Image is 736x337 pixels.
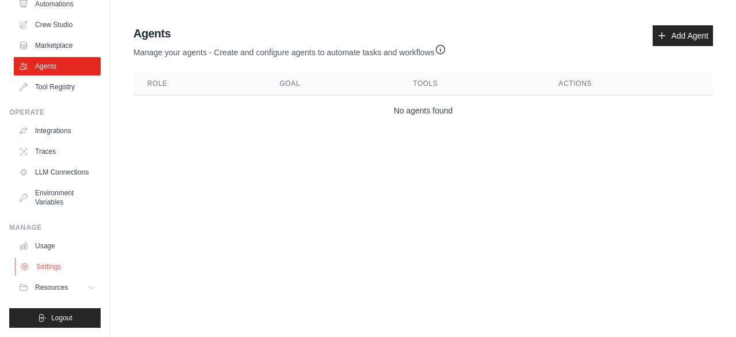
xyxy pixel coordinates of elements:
a: Crew Studio [14,16,101,34]
a: Usage [14,237,101,255]
a: LLM Connections [14,163,101,181]
button: Logout [9,308,101,328]
span: Logout [51,313,72,323]
a: Add Agent [653,25,713,46]
div: Manage [9,223,101,232]
h2: Agents [133,25,446,41]
th: Tools [399,72,545,96]
a: Tool Registry [14,78,101,96]
a: Environment Variables [14,184,101,211]
a: Settings [15,258,102,276]
a: Agents [14,57,101,75]
td: No agents found [133,96,713,126]
th: Actions [545,72,713,96]
th: Goal [266,72,399,96]
a: Traces [14,142,101,161]
span: Resources [35,283,68,292]
button: Resources [14,278,101,297]
p: Manage your agents - Create and configure agents to automate tasks and workflows [133,41,446,58]
a: Integrations [14,122,101,140]
th: Role [133,72,266,96]
a: Marketplace [14,36,101,55]
div: Operate [9,108,101,117]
